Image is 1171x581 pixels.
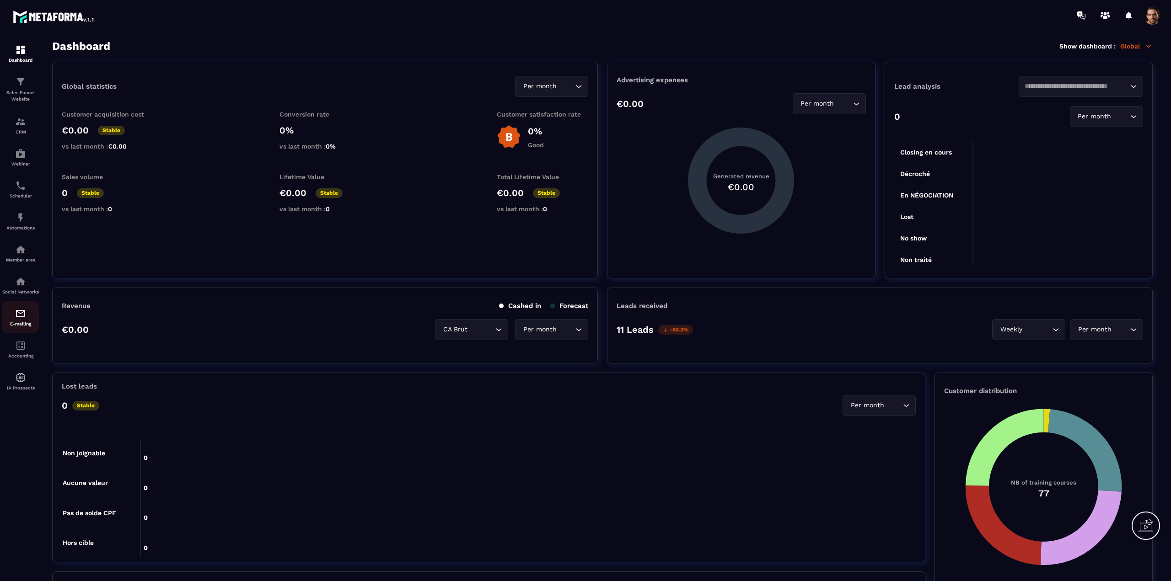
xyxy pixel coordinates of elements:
[2,237,39,269] a: automationsautomationsMember area
[15,76,26,87] img: formation
[2,301,39,333] a: emailemailE-mailing
[326,143,336,150] span: 0%
[62,143,153,150] p: vs last month :
[2,58,39,63] p: Dashboard
[1070,106,1143,127] div: Search for option
[886,400,901,410] input: Search for option
[2,193,39,198] p: Scheduler
[793,93,866,114] div: Search for option
[2,385,39,390] p: IA Prospects
[2,90,39,102] p: Sales Funnel Website
[279,125,371,136] p: 0%
[559,81,573,91] input: Search for option
[617,98,644,109] p: €0.00
[279,187,306,198] p: €0.00
[515,319,588,340] div: Search for option
[528,141,544,149] p: Good
[543,205,547,213] span: 0
[316,188,343,198] p: Stable
[63,539,94,546] tspan: Hors cible
[2,333,39,365] a: accountantaccountantAccounting
[2,269,39,301] a: social-networksocial-networkSocial Networks
[2,37,39,69] a: formationformationDashboard
[15,212,26,223] img: automations
[550,302,588,310] p: Forecast
[62,125,89,136] p: €0.00
[62,400,68,411] p: 0
[1113,325,1128,335] input: Search for option
[849,400,886,410] span: Per month
[521,325,559,335] span: Per month
[108,143,127,150] span: €0.00
[63,509,116,517] tspan: Pas de solde CPF
[617,76,865,84] p: Advertising expenses
[2,225,39,230] p: Automations
[108,205,112,213] span: 0
[900,213,913,220] tspan: Lost
[77,188,104,198] p: Stable
[900,192,953,199] tspan: En NÉGOCIATION
[900,235,927,242] tspan: No show
[2,257,39,262] p: Member area
[2,69,39,109] a: formationformationSales Funnel Website
[1076,325,1113,335] span: Per month
[894,111,900,122] p: 0
[944,387,1143,395] p: Customer distribution
[52,40,110,53] h3: Dashboard
[900,170,930,177] tspan: Décroché
[617,302,667,310] p: Leads received
[992,319,1065,340] div: Search for option
[62,205,153,213] p: vs last month :
[1070,319,1143,340] div: Search for option
[63,449,105,457] tspan: Non joignable
[15,44,26,55] img: formation
[279,111,371,118] p: Conversion rate
[15,148,26,159] img: automations
[326,205,330,213] span: 0
[559,325,573,335] input: Search for option
[62,324,89,335] p: €0.00
[62,111,153,118] p: Customer acquisition cost
[528,126,544,137] p: 0%
[497,205,588,213] p: vs last month :
[894,82,1019,91] p: Lead analysis
[62,302,91,310] p: Revenue
[15,276,26,287] img: social-network
[533,188,560,198] p: Stable
[2,205,39,237] a: automationsautomationsAutomations
[15,116,26,127] img: formation
[98,126,125,135] p: Stable
[15,340,26,351] img: accountant
[441,325,469,335] span: CA Brut
[279,173,371,181] p: Lifetime Value
[62,187,68,198] p: 0
[15,180,26,191] img: scheduler
[2,141,39,173] a: automationsautomationsWebinar
[279,205,371,213] p: vs last month :
[2,161,39,166] p: Webinar
[497,111,588,118] p: Customer satisfaction rate
[62,382,97,390] p: Lost leads
[497,173,588,181] p: Total Lifetime Value
[2,129,39,134] p: CRM
[1059,43,1116,50] p: Show dashboard :
[1024,325,1050,335] input: Search for option
[435,319,508,340] div: Search for option
[497,125,521,149] img: b-badge-o.b3b20ee6.svg
[2,109,39,141] a: formationformationCRM
[843,395,916,416] div: Search for option
[521,81,559,91] span: Per month
[499,302,541,310] p: Cashed in
[13,8,95,25] img: logo
[62,173,153,181] p: Sales volume
[900,256,932,263] tspan: Non traité
[998,325,1024,335] span: Weekly
[72,401,99,410] p: Stable
[2,353,39,358] p: Accounting
[15,308,26,319] img: email
[62,82,117,91] p: Global statistics
[497,187,524,198] p: €0.00
[63,479,108,486] tspan: Aucune valeur
[900,149,952,156] tspan: Closing en cours
[1025,81,1128,91] input: Search for option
